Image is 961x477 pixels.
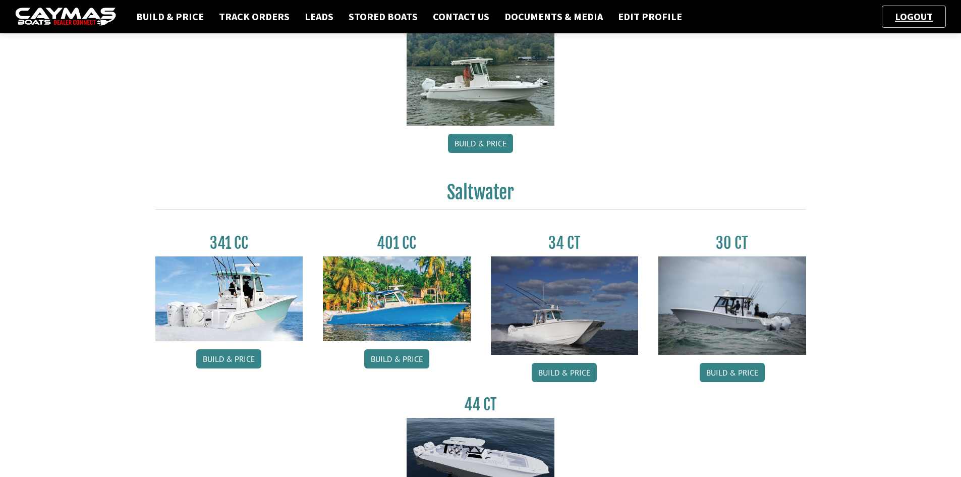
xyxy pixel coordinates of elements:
[300,10,338,23] a: Leads
[890,10,938,23] a: Logout
[658,234,806,252] h3: 30 CT
[407,395,554,414] h3: 44 CT
[155,256,303,341] img: 341CC-thumbjpg.jpg
[532,363,597,382] a: Build & Price
[323,256,471,341] img: 401CC_thumb.pg.jpg
[196,349,261,368] a: Build & Price
[155,181,806,209] h2: Saltwater
[499,10,608,23] a: Documents & Media
[131,10,209,23] a: Build & Price
[491,256,639,355] img: Caymas_34_CT_pic_1.jpg
[613,10,687,23] a: Edit Profile
[323,234,471,252] h3: 401 CC
[448,134,513,153] a: Build & Price
[15,8,116,26] img: caymas-dealer-connect-2ed40d3bc7270c1d8d7ffb4b79bf05adc795679939227970def78ec6f6c03838.gif
[700,363,765,382] a: Build & Price
[344,10,423,23] a: Stored Boats
[407,15,554,125] img: 24_HB_thumbnail.jpg
[364,349,429,368] a: Build & Price
[155,234,303,252] h3: 341 CC
[214,10,295,23] a: Track Orders
[428,10,494,23] a: Contact Us
[658,256,806,355] img: 30_CT_photo_shoot_for_caymas_connect.jpg
[491,234,639,252] h3: 34 CT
